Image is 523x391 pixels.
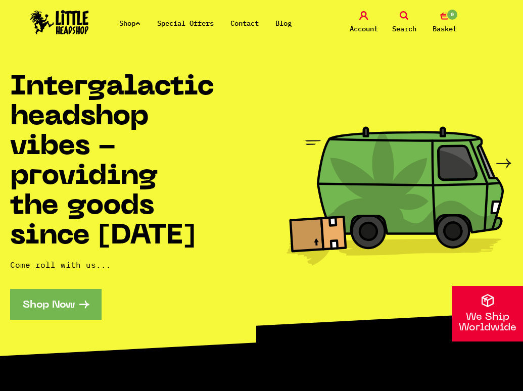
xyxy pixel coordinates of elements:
a: Shop Now [10,289,102,320]
p: We Ship Worldwide [452,312,523,333]
span: Account [350,23,378,35]
span: Basket [433,23,457,35]
span: Search [392,23,416,35]
a: Search [387,11,422,35]
a: Shop [119,19,140,28]
a: 0 Basket [427,11,462,35]
img: Little Head Shop Logo [30,10,89,34]
a: Contact [230,19,259,28]
a: Blog [275,19,292,28]
h1: Intergalactic headshop vibes - providing the goods since [DATE] [10,73,211,252]
span: 0 [446,9,458,21]
a: Special Offers [157,19,214,28]
p: Come roll with us... [10,259,211,271]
